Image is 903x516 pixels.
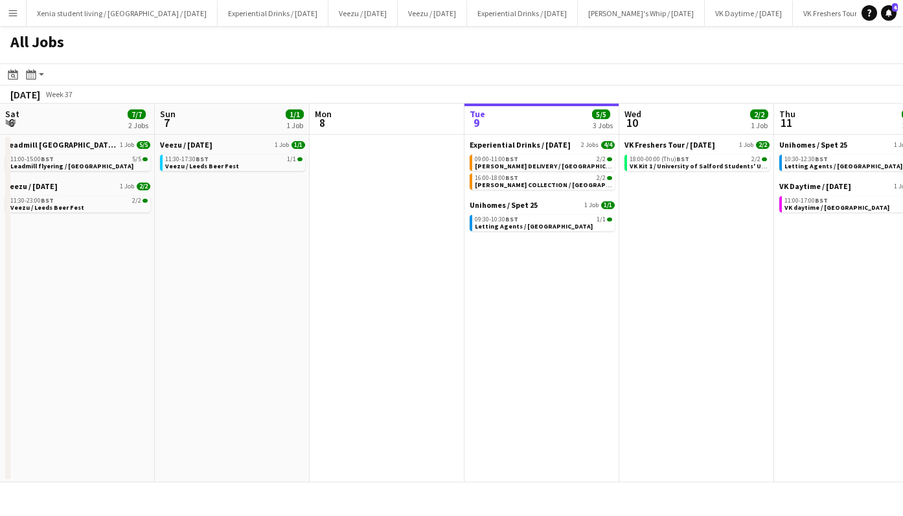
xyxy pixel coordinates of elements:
button: Experiential Drinks / [DATE] [467,1,578,26]
span: BST [505,174,518,182]
span: Unihomes / Spet 25 [470,200,538,210]
span: 16:00-18:00 [475,175,518,181]
span: 09:00-11:00 [475,156,518,163]
span: 1/1 [287,156,296,163]
span: Veezu / September 2025 [5,181,58,191]
span: 1 Job [275,141,289,149]
span: BST [815,155,828,163]
a: Experiential Drinks / [DATE]2 Jobs4/4 [470,140,615,150]
span: Tue [470,108,485,120]
span: 2/2 [132,197,141,204]
span: Week 37 [43,89,75,99]
span: Letting Agents / Birmingham [784,162,902,170]
a: 18:00-00:00 (Thu)BST2/2VK Kit 1 / University of Salford Students' Union [630,155,767,170]
span: 6 [3,115,19,130]
div: 3 Jobs [593,120,613,130]
span: 11:00-15:00 [10,156,54,163]
span: 2/2 [607,176,612,180]
div: Unihomes / Spet 251 Job1/109:30-10:30BST1/1Letting Agents / [GEOGRAPHIC_DATA] [470,200,615,234]
span: Unihomes / Spet 25 [779,140,847,150]
span: 1/1 [597,216,606,223]
a: Veezu / [DATE]1 Job2/2 [5,181,150,191]
div: 1 Job [751,120,768,130]
span: Mon [315,108,332,120]
span: 11:30-17:30 [165,156,209,163]
span: 1/1 [601,201,615,209]
a: Leadmill [GEOGRAPHIC_DATA] / [DATE]1 Job5/5 [5,140,150,150]
span: 4/4 [601,141,615,149]
button: [PERSON_NAME]'s Whip / [DATE] [578,1,705,26]
span: 4 [892,3,898,12]
a: 09:30-10:30BST1/1Letting Agents / [GEOGRAPHIC_DATA] [475,215,612,230]
span: BST [505,215,518,223]
button: VK Freshers Tour / [DATE] [793,1,896,26]
span: 1/1 [297,157,303,161]
div: VK Freshers Tour / [DATE]1 Job2/218:00-00:00 (Thu)BST2/2VK Kit 1 / University of Salford Students... [624,140,770,174]
span: Leadmill Sheffield / Sept 25 [5,140,117,150]
span: Letting Agents / Sheffield [475,222,593,230]
span: BST [676,155,689,163]
span: Hammonds COLLECTION / Manchester [475,181,637,189]
span: 1 Job [120,141,134,149]
span: 2/2 [597,175,606,181]
button: Experiential Drinks / [DATE] [218,1,328,26]
span: 2 Jobs [581,141,599,149]
a: 11:30-17:30BST1/1Veezu / Leeds Beer Fest [165,155,303,170]
div: 1 Job [286,120,303,130]
span: 1 Job [584,201,599,209]
span: VK Kit 1 / University of Salford Students' Union [630,162,775,170]
span: 2/2 [143,199,148,203]
a: 11:30-23:00BST2/2Veezu / Leeds Beer Fest [10,196,148,211]
div: Veezu / [DATE]1 Job1/111:30-17:30BST1/1Veezu / Leeds Beer Fest [160,140,305,174]
div: [DATE] [10,88,40,101]
div: Experiential Drinks / [DATE]2 Jobs4/409:00-11:00BST2/2[PERSON_NAME] DELIVERY / [GEOGRAPHIC_DATA]1... [470,140,615,200]
a: VK Freshers Tour / [DATE]1 Job2/2 [624,140,770,150]
span: 5/5 [132,156,141,163]
span: 09:30-10:30 [475,216,518,223]
button: Veezu / [DATE] [398,1,467,26]
span: 5/5 [137,141,150,149]
span: BST [815,196,828,205]
span: Leadmill flyering / Sheffield [10,162,133,170]
span: 2/2 [607,157,612,161]
a: Unihomes / Spet 251 Job1/1 [470,200,615,210]
span: 1 Job [739,141,753,149]
button: VK Daytime / [DATE] [705,1,793,26]
span: 1/1 [286,109,304,119]
a: 4 [881,5,897,21]
span: Experiential Drinks / Sept 2025 [470,140,571,150]
a: 09:00-11:00BST2/2[PERSON_NAME] DELIVERY / [GEOGRAPHIC_DATA] [475,155,612,170]
span: 2/2 [756,141,770,149]
span: 18:00-00:00 (Thu) [630,156,689,163]
span: Sun [160,108,176,120]
span: 2/2 [762,157,767,161]
span: Veezu / September 2025 [160,140,212,150]
button: Xenia student living / [GEOGRAPHIC_DATA] / [DATE] [27,1,218,26]
span: Veezu / Leeds Beer Fest [10,203,84,212]
span: 5/5 [592,109,610,119]
span: 2/2 [137,183,150,190]
span: 5/5 [143,157,148,161]
span: 11:00-17:00 [784,197,828,204]
span: 2/2 [750,109,768,119]
span: BST [41,155,54,163]
span: Thu [779,108,795,120]
span: 1/1 [607,218,612,221]
span: 7/7 [128,109,146,119]
span: VK Freshers Tour / Sept 25 [624,140,715,150]
span: 11:30-23:00 [10,197,54,204]
span: Sat [5,108,19,120]
div: 2 Jobs [128,120,148,130]
button: Veezu / [DATE] [328,1,398,26]
span: 7 [158,115,176,130]
span: 2/2 [597,156,606,163]
span: 1/1 [291,141,305,149]
span: Wed [624,108,641,120]
span: BST [196,155,209,163]
span: VK daytime / Edinburgh Uni [784,203,889,212]
div: Veezu / [DATE]1 Job2/211:30-23:00BST2/2Veezu / Leeds Beer Fest [5,181,150,215]
a: Veezu / [DATE]1 Job1/1 [160,140,305,150]
span: Veezu / Leeds Beer Fest [165,162,239,170]
a: 16:00-18:00BST2/2[PERSON_NAME] COLLECTION / [GEOGRAPHIC_DATA] [475,174,612,188]
span: 11 [777,115,795,130]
